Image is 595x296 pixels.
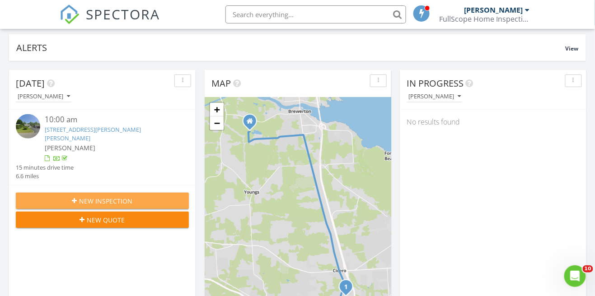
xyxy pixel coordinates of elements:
div: 5841 Reis Dr, Cicero, NY 13039 [346,287,351,292]
div: [PERSON_NAME] [464,5,523,14]
button: [PERSON_NAME] [16,91,72,103]
div: Alerts [16,42,566,54]
a: Zoom in [210,103,224,116]
span: [PERSON_NAME] [45,143,95,152]
a: 10:00 am [STREET_ADDRESS][PERSON_NAME][PERSON_NAME] [PERSON_NAME] 15 minutes drive time 6.6 miles [16,114,189,180]
span: Map [211,77,231,89]
div: 10:00 am [45,114,174,125]
img: The Best Home Inspection Software - Spectora [60,5,80,24]
input: Search everything... [225,5,406,23]
div: [PERSON_NAME] [18,93,70,100]
div: FullScope Home Inspection Inc [439,14,529,23]
span: 10 [583,265,593,273]
img: streetview [16,114,40,139]
div: 15 minutes drive time [16,163,74,172]
button: New Inspection [16,193,189,209]
button: New Quote [16,212,189,228]
iframe: Intercom live chat [564,265,586,287]
span: [DATE] [16,77,45,89]
button: [PERSON_NAME] [407,91,463,103]
a: [STREET_ADDRESS][PERSON_NAME][PERSON_NAME] [45,125,141,142]
a: Zoom out [210,116,224,130]
div: 6.6 miles [16,172,74,180]
span: New Quote [87,215,125,225]
i: 1 [344,284,348,291]
span: New Inspection [80,196,133,206]
div: 9492 Shady Pond Drive, Brewerton NY 13029 [250,121,255,126]
div: [PERSON_NAME] [408,93,461,100]
span: In Progress [407,77,464,89]
span: SPECTORA [86,5,160,23]
div: No results found [400,110,586,134]
span: View [566,45,579,52]
a: SPECTORA [60,12,160,31]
